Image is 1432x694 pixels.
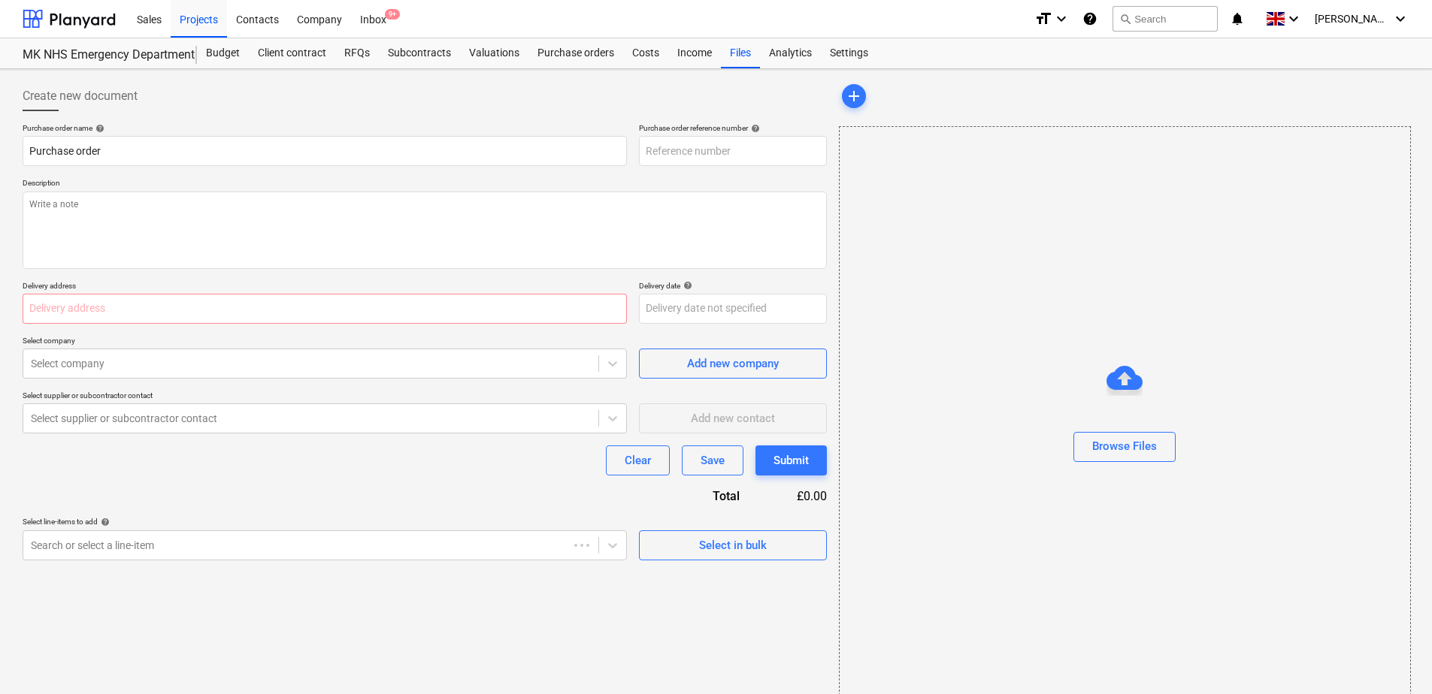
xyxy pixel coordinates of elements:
span: add [845,87,863,105]
button: Submit [755,445,827,475]
i: format_size [1034,10,1052,28]
i: Knowledge base [1082,10,1097,28]
input: Reference number [639,136,827,166]
div: Clear [625,451,651,470]
i: keyboard_arrow_down [1391,10,1409,28]
a: Budget [197,38,249,68]
div: Purchase order reference number [639,123,827,133]
div: Total [631,487,764,505]
a: Costs [623,38,668,68]
i: notifications [1230,10,1245,28]
span: help [748,124,760,133]
span: help [98,517,110,527]
span: search [1119,13,1131,25]
div: Submit [774,451,809,470]
a: Subcontracts [379,38,460,68]
button: Clear [606,445,670,475]
a: Purchase orders [528,38,623,68]
a: Settings [821,38,877,68]
a: RFQs [335,38,379,68]
span: 9+ [385,9,400,20]
div: Add new company [687,354,779,373]
button: Save [682,445,743,475]
div: Delivery date [639,281,827,291]
input: Delivery address [23,294,627,324]
button: Select in bulk [639,530,827,560]
a: Valuations [460,38,528,68]
div: Select line-items to add [23,517,627,527]
a: Analytics [760,38,821,68]
input: Document name [23,136,627,166]
input: Delivery date not specified [639,294,827,324]
button: Add new company [639,349,827,379]
p: Select company [23,336,627,349]
a: Files [721,38,760,68]
div: Browse Files [1092,436,1157,456]
span: help [680,281,692,290]
span: [PERSON_NAME] [1315,13,1390,25]
p: Select supplier or subcontractor contact [23,391,627,403]
div: £0.00 [764,487,827,505]
p: Description [23,178,827,191]
div: Save [701,451,725,470]
button: Search [1113,6,1218,32]
iframe: Chat Widget [1357,622,1432,694]
p: Delivery address [23,281,627,294]
div: MK NHS Emergency Department [23,47,179,63]
i: keyboard_arrow_down [1052,10,1070,28]
div: Purchase order name [23,123,627,133]
i: keyboard_arrow_down [1285,10,1303,28]
a: Client contract [249,38,335,68]
button: Browse Files [1073,432,1176,462]
a: Income [668,38,721,68]
div: Select in bulk [699,536,767,555]
span: help [92,124,104,133]
span: Create new document [23,87,138,105]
